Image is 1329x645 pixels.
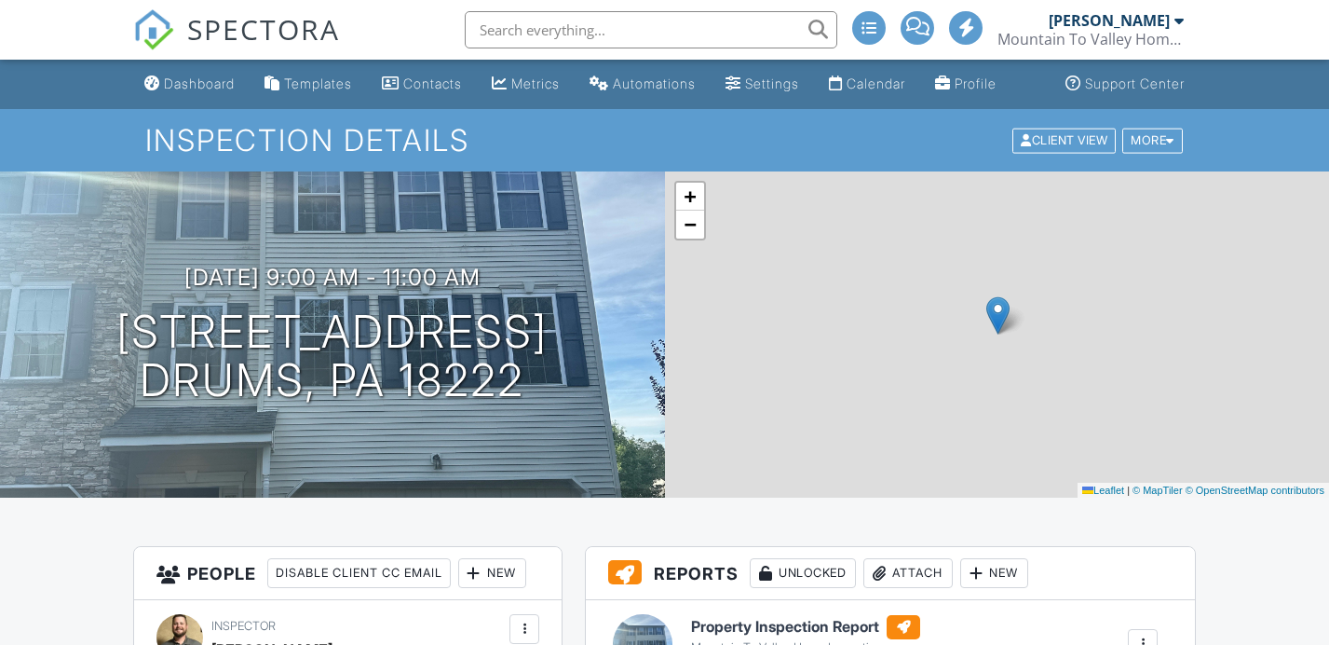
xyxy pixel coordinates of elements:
[684,185,696,208] span: +
[267,558,451,588] div: Disable Client CC Email
[164,75,235,91] div: Dashboard
[1186,485,1324,496] a: © OpenStreetMap contributors
[1049,11,1170,30] div: [PERSON_NAME]
[1122,128,1183,153] div: More
[1132,485,1183,496] a: © MapTiler
[511,75,560,91] div: Metrics
[955,75,997,91] div: Profile
[676,211,704,239] a: Zoom out
[928,67,1004,102] a: Company Profile
[821,67,913,102] a: Calendar
[684,213,696,236] span: −
[187,9,340,48] span: SPECTORA
[116,308,548,406] h1: [STREET_ADDRESS] Drums, PA 18222
[257,67,359,102] a: Templates
[145,124,1185,157] h1: Inspection Details
[211,619,276,633] span: Inspector
[374,67,469,102] a: Contacts
[582,67,703,102] a: Automations (Basic)
[458,558,526,588] div: New
[284,75,352,91] div: Templates
[613,75,696,91] div: Automations
[134,547,563,600] h3: People
[133,25,340,64] a: SPECTORA
[750,558,856,588] div: Unlocked
[691,615,920,639] h6: Property Inspection Report
[847,75,905,91] div: Calendar
[1010,132,1120,146] a: Client View
[986,296,1010,335] img: Marker
[676,183,704,211] a: Zoom in
[465,11,837,48] input: Search everything...
[484,67,567,102] a: Metrics
[403,75,462,91] div: Contacts
[1082,485,1124,496] a: Leaflet
[997,30,1184,48] div: Mountain To Valley Home Inspections, LLC.
[1085,75,1185,91] div: Support Center
[960,558,1028,588] div: New
[133,9,174,50] img: The Best Home Inspection Software - Spectora
[184,265,481,290] h3: [DATE] 9:00 am - 11:00 am
[863,558,953,588] div: Attach
[718,67,807,102] a: Settings
[1127,485,1130,496] span: |
[586,547,1195,600] h3: Reports
[1012,128,1116,153] div: Client View
[745,75,799,91] div: Settings
[137,67,242,102] a: Dashboard
[1058,67,1192,102] a: Support Center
